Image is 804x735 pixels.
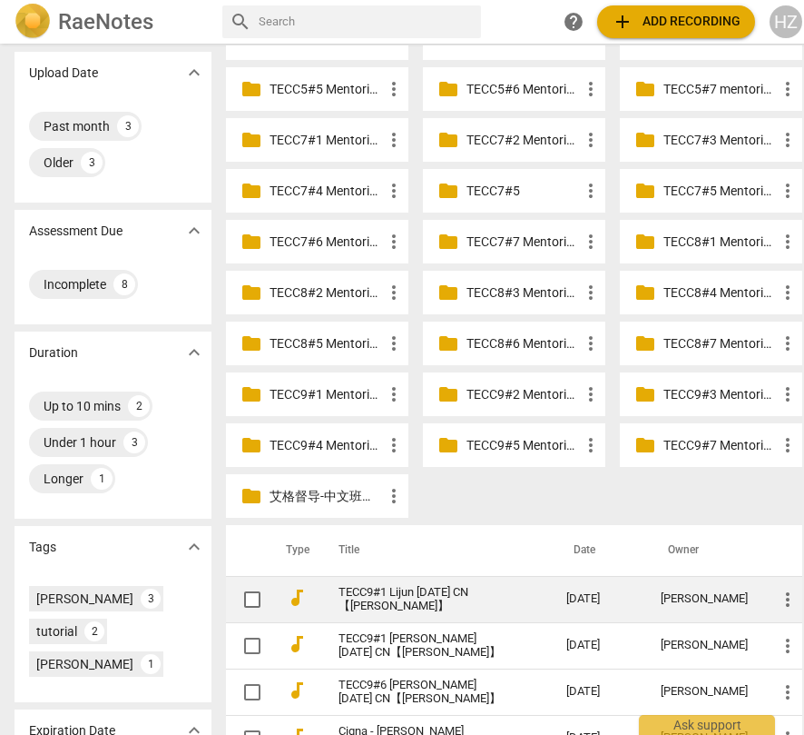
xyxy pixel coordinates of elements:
div: 3 [123,432,145,453]
span: folder [240,282,262,303]
span: more_vert [383,129,405,151]
span: folder [634,129,656,151]
p: TECC8#6 Mentoring [466,334,580,353]
p: TECC7#3 Mentoring [663,131,777,150]
span: more_vert [580,129,602,151]
div: [PERSON_NAME] [661,639,748,652]
span: folder [437,231,459,253]
p: TECC8#5 Mentoring [270,334,383,353]
span: more_vert [383,231,405,253]
span: more_vert [777,129,799,151]
p: Tags [29,538,56,557]
div: Incomplete [44,275,106,293]
th: Owner [646,525,762,576]
span: folder [240,180,262,202]
span: more_vert [777,282,799,303]
div: 1 [141,654,161,674]
a: Help [557,5,590,38]
p: TECC8#1 Mentoring [663,233,777,252]
span: more_vert [580,333,602,354]
span: more_vert [580,180,602,202]
span: folder [240,333,262,354]
div: 2 [84,621,104,641]
span: more_vert [580,434,602,456]
span: more_vert [383,282,405,303]
div: Longer [44,470,83,488]
p: Assessment Due [29,222,123,241]
p: TECC8#3 Mentoring [466,283,580,303]
th: Title [317,525,552,576]
span: folder [240,434,262,456]
span: more_vert [383,434,405,456]
span: more_vert [580,383,602,405]
div: [PERSON_NAME] [36,590,133,608]
a: TECC9#1 Lijun [DATE] CN【[PERSON_NAME]】 [338,586,501,613]
span: folder [634,434,656,456]
span: more_vert [777,78,799,100]
div: [PERSON_NAME] [36,655,133,673]
span: more_vert [777,180,799,202]
span: folder [437,129,459,151]
p: TECC7#6 Mentoring [270,233,383,252]
div: 2 [128,395,150,417]
span: expand_more [183,220,205,242]
span: more_vert [383,333,405,354]
span: folder [634,383,656,405]
span: help [563,11,584,33]
button: Show more [181,59,208,86]
span: folder [437,434,459,456]
span: audiotrack [286,680,308,701]
span: more_vert [383,485,405,507]
p: TECC8#2 Mentoring [270,283,383,303]
div: Ask support [639,715,775,735]
span: folder [240,383,262,405]
span: folder [437,383,459,405]
div: Past month [44,117,110,135]
p: TECC9#2 Mentoring [466,385,580,404]
span: folder [634,78,656,100]
img: Logo [15,4,51,40]
span: folder [437,78,459,100]
span: more_vert [777,383,799,405]
span: folder [240,78,262,100]
span: folder [240,129,262,151]
p: 艾格督导-中文班督导 [270,487,383,506]
span: audiotrack [286,633,308,655]
div: tutorial [36,622,77,641]
div: 3 [117,115,139,137]
p: TECC9#5 Mentoring [466,436,580,455]
button: HZ [770,5,802,38]
div: 3 [81,152,103,174]
p: TECC7#5 [466,182,580,201]
a: TECC9#6 [PERSON_NAME] [DATE] CN【[PERSON_NAME]】 [338,679,501,706]
div: Up to 10 mins [44,397,121,415]
span: more_vert [580,231,602,253]
th: Date [552,525,646,576]
span: folder [437,333,459,354]
span: audiotrack [286,587,308,609]
span: more_vert [580,282,602,303]
p: TECC9#1 Mentoring [270,385,383,404]
td: [DATE] [552,622,646,669]
div: 8 [113,273,135,295]
span: more_vert [777,635,799,657]
span: more_vert [383,383,405,405]
td: [DATE] [552,576,646,622]
div: [PERSON_NAME] [661,685,748,699]
span: add [612,11,633,33]
span: folder [437,180,459,202]
span: more_vert [777,434,799,456]
button: Show more [181,533,208,561]
p: TECC8#7 Mentoring [663,334,777,353]
span: expand_more [183,536,205,558]
p: TECC9#3 Mentoring [663,385,777,404]
span: search [230,11,251,33]
span: folder [634,231,656,253]
span: folder [240,231,262,253]
p: TECC5#6 Mentoring [466,80,580,99]
span: more_vert [580,78,602,100]
p: TECC5#5 Mentoring [270,80,383,99]
p: TECC5#7 mentoring [663,80,777,99]
span: folder [634,282,656,303]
